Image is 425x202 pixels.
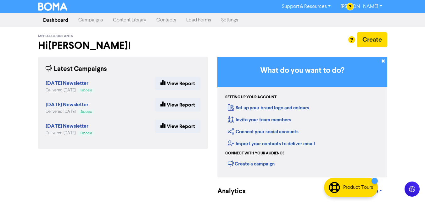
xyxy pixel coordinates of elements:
[46,80,88,86] strong: [DATE] Newsletter
[228,141,315,147] a: Import your contacts to deliver email
[46,81,88,86] a: [DATE] Newsletter
[73,14,108,26] a: Campaigns
[216,14,243,26] a: Settings
[155,98,200,112] a: View Report
[228,129,299,135] a: Connect your social accounts
[228,105,309,111] a: Set up your brand logo and colours
[46,109,94,115] div: Delivered [DATE]
[46,124,88,129] a: [DATE] Newsletter
[155,120,200,133] a: View Report
[81,89,92,92] span: Success
[336,2,387,12] a: [PERSON_NAME]
[38,14,73,26] a: Dashboard
[46,102,88,107] a: [DATE] Newsletter
[277,2,336,12] a: Support & Resources
[108,14,151,26] a: Content Library
[38,34,73,38] span: MPH Accountants
[38,3,68,11] img: BOMA Logo
[357,32,387,47] button: Create
[151,14,181,26] a: Contacts
[46,123,88,129] strong: [DATE] Newsletter
[227,66,378,75] h3: What do you want to do?
[225,151,284,156] div: Connect with your audience
[155,77,200,90] a: View Report
[394,172,425,202] iframe: Chat Widget
[217,187,238,196] div: Analytics
[217,57,387,177] div: Getting Started in BOMA
[38,40,208,52] h2: Hi [PERSON_NAME] !
[46,101,88,108] strong: [DATE] Newsletter
[46,64,107,74] div: Latest Campaigns
[81,132,92,135] span: Success
[228,117,291,123] a: Invite your team members
[181,14,216,26] a: Lead Forms
[81,110,92,113] span: Success
[228,159,275,168] div: Create a campaign
[225,95,277,100] div: Setting up your account
[46,87,94,93] div: Delivered [DATE]
[46,130,94,136] div: Delivered [DATE]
